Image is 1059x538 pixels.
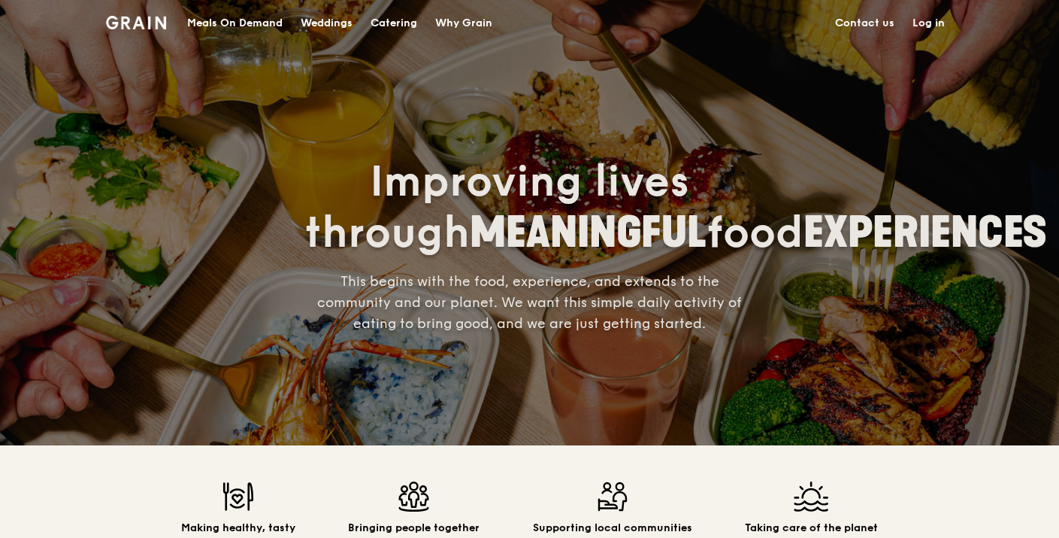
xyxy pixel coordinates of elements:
[348,482,480,512] img: Bringing people together
[106,16,167,29] img: Grain
[533,482,692,512] img: Supporting local communities
[903,1,954,46] a: Log in
[426,1,501,46] a: Why Grain
[362,1,426,46] a: Catering
[803,208,1047,258] span: EXPERIENCES
[317,273,742,332] span: This begins with the food, experience, and extends to the community and our planet. We want this ...
[745,521,878,536] h2: Taking care of the planet
[745,482,878,512] img: Taking care of the planet
[292,1,362,46] a: Weddings
[371,1,417,46] div: Catering
[533,521,692,536] h2: Supporting local communities
[181,482,295,512] img: Making healthy, tasty
[304,157,1047,259] span: Improving lives through food
[348,521,480,536] h2: Bringing people together
[181,521,295,536] h2: Making healthy, tasty
[470,208,707,258] span: MEANINGFUL
[301,1,352,46] div: Weddings
[826,1,903,46] a: Contact us
[187,1,283,46] div: Meals On Demand
[435,1,492,46] div: Why Grain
